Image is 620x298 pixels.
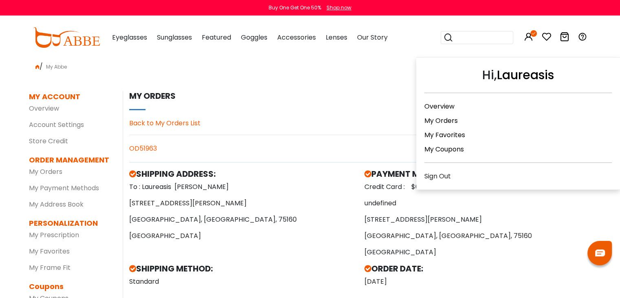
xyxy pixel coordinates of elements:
[129,169,356,179] h5: SHIPPING ADDRESS:
[29,154,110,165] dt: ORDER MANAGEMENT
[277,33,316,42] span: Accessories
[129,118,201,128] a: Back to My Orders List
[364,231,591,241] p: [GEOGRAPHIC_DATA], [GEOGRAPHIC_DATA], 75160
[424,130,465,140] a: My Favorites
[595,249,605,256] img: chat
[424,171,612,181] div: Sign Out
[157,33,192,42] span: Sunglasses
[202,33,231,42] span: Featured
[424,102,455,111] a: Overview
[364,277,591,287] p: [DATE]
[29,247,70,256] a: My Favorites
[29,183,99,193] a: My Payment Methods
[129,277,159,286] span: Standard
[357,33,388,42] span: Our Story
[497,66,554,84] a: Laureasis
[364,198,591,208] p: undefined
[364,182,591,192] p: Credit Card : $69.38
[129,182,356,192] p: To : Laureasis
[29,281,110,292] dt: Coupons
[43,63,70,70] span: My Abbe
[129,231,356,241] p: [GEOGRAPHIC_DATA]
[29,91,80,102] dt: MY ACCOUNT
[129,198,356,208] p: [STREET_ADDRESS][PERSON_NAME]
[33,27,100,48] img: abbeglasses.com
[364,247,591,257] p: [GEOGRAPHIC_DATA]
[322,4,351,11] a: Shop now
[29,218,110,229] dt: PERSONALIZATION
[364,215,591,225] p: [STREET_ADDRESS][PERSON_NAME]
[269,4,321,11] div: Buy One Get One 50%
[129,264,356,274] h5: SHIPPING METHOD:
[35,65,40,69] img: home.png
[29,230,79,240] a: My Prescription
[424,145,464,154] a: My Coupons
[129,142,591,156] div: OD51963
[29,58,591,71] div: /
[29,167,62,176] a: My Orders
[424,116,458,125] a: My Orders
[29,263,71,272] a: My Frame Fit
[327,4,351,11] div: Shop now
[29,120,84,129] a: Account Settings
[364,264,591,274] h5: ORDER DATE:
[29,136,68,146] a: Store Credit
[424,66,612,93] div: Hi,
[326,33,347,42] span: Lenses
[129,91,591,101] h5: My orders
[171,182,229,191] span: [PERSON_NAME]
[364,169,591,179] h5: PAYMENT METHOD:
[129,215,356,225] p: [GEOGRAPHIC_DATA], [GEOGRAPHIC_DATA], 75160
[241,33,267,42] span: Goggles
[29,104,59,113] a: Overview
[112,33,147,42] span: Eyeglasses
[29,200,84,209] a: My Address Book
